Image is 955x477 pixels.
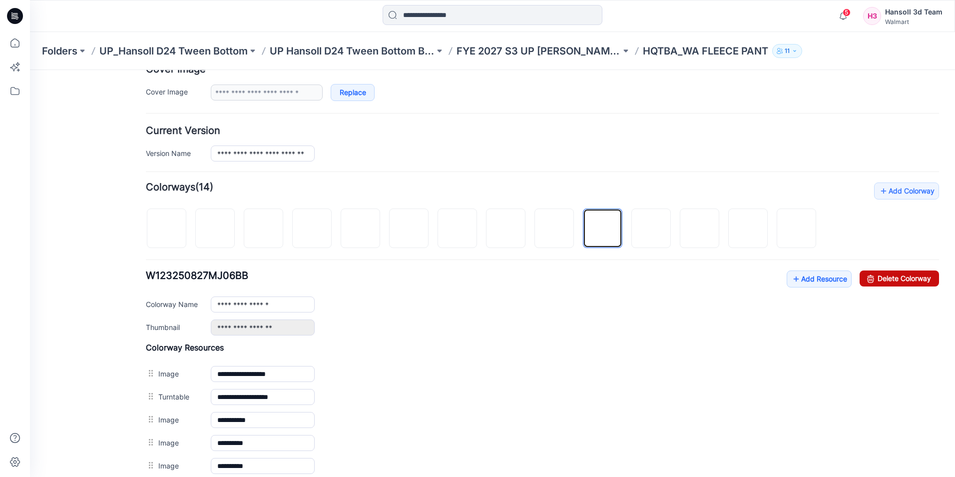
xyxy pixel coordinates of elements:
button: 11 [772,44,802,58]
a: UP_Hansoll D24 Tween Bottom [99,44,248,58]
label: Version Name [116,77,171,88]
span: W123250827MJ06BB [116,199,218,211]
div: H3 [863,7,881,25]
p: 11 [785,45,790,56]
div: Hansoll 3d Team [885,6,943,18]
span: (14) [165,111,183,123]
label: Image [128,344,171,355]
strong: Colorways [116,111,165,123]
a: Add Colorway [844,112,909,129]
label: Turntable [128,321,171,332]
p: HQTBA_WA FLEECE PANT [643,44,768,58]
a: Add Resource [757,200,822,217]
div: Walmart [885,18,943,25]
label: Image [128,390,171,401]
a: Folders [42,44,77,58]
h4: Colorway Resources [116,272,909,282]
label: Colorway Name [116,228,171,239]
a: FYE 2027 S3 UP [PERSON_NAME] BOTTOM [457,44,621,58]
a: Delete Colorway [830,200,909,216]
a: UP Hansoll D24 Tween Bottom Board [270,44,435,58]
label: Image [128,298,171,309]
span: 5 [843,8,851,16]
label: Image [128,367,171,378]
iframe: edit-style [30,70,955,477]
label: Thumbnail [116,251,171,262]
